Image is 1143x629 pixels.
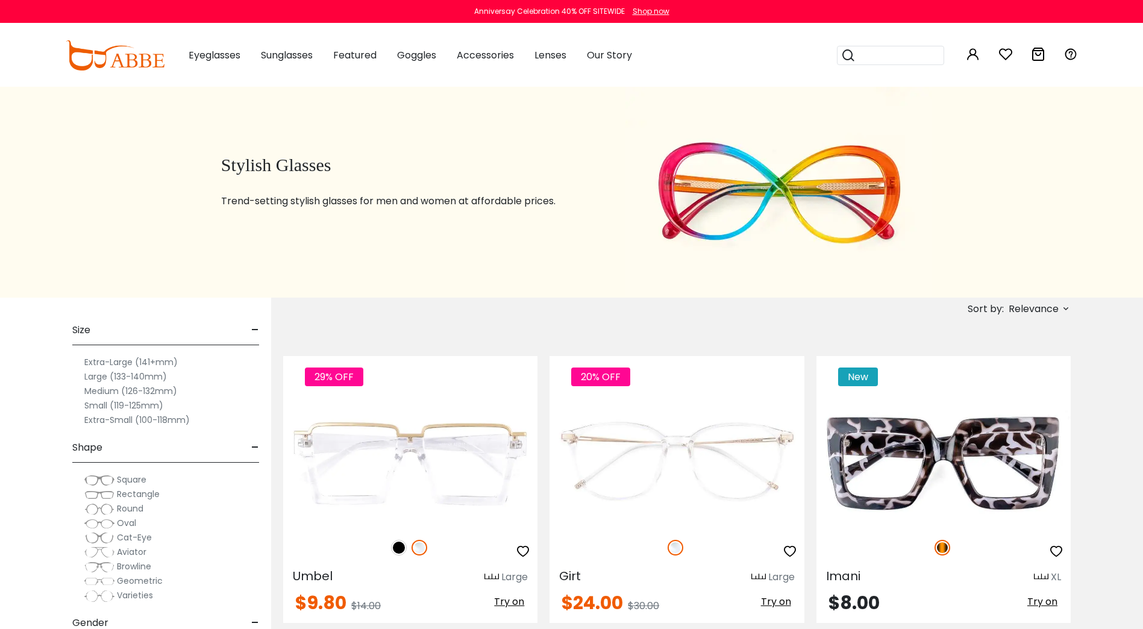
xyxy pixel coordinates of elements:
[189,48,240,62] span: Eyeglasses
[84,590,114,602] img: Varieties.png
[1024,594,1061,610] button: Try on
[283,399,537,527] img: Fclear Umbel - Plastic ,Universal Bridge Fit
[84,575,114,587] img: Geometric.png
[935,540,950,555] img: Tortoise
[84,474,114,486] img: Square.png
[305,368,363,386] span: 29% OFF
[84,561,114,573] img: Browline.png
[826,568,860,584] span: Imani
[84,489,114,501] img: Rectangle.png
[117,575,163,587] span: Geometric
[221,194,595,208] p: Trend-setting stylish glasses for men and women at affordable prices.
[221,154,595,176] h1: Stylish Glasses
[333,48,377,62] span: Featured
[251,433,259,462] span: -
[757,594,795,610] button: Try on
[391,540,407,555] img: Black
[484,573,499,582] img: size ruler
[761,595,791,609] span: Try on
[117,531,152,543] span: Cat-Eye
[627,6,669,16] a: Shop now
[84,369,167,384] label: Large (133-140mm)
[84,413,190,427] label: Extra-Small (100-118mm)
[559,568,581,584] span: Girt
[838,368,878,386] span: New
[490,594,528,610] button: Try on
[117,488,160,500] span: Rectangle
[117,502,143,515] span: Round
[84,518,114,530] img: Oval.png
[66,40,164,70] img: abbeglasses.com
[295,590,346,616] span: $9.80
[117,517,136,529] span: Oval
[625,87,932,298] img: stylish glasses
[474,6,625,17] div: Anniversay Celebration 40% OFF SITEWIDE
[628,599,659,613] span: $30.00
[84,546,114,559] img: Aviator.png
[751,573,766,582] img: size ruler
[412,540,427,555] img: Clear
[534,48,566,62] span: Lenses
[84,398,163,413] label: Small (119-125mm)
[816,399,1071,527] img: Tortoise Imani - Plastic ,Universal Bridge Fit
[633,6,669,17] div: Shop now
[117,474,146,486] span: Square
[72,316,90,345] span: Size
[571,368,630,386] span: 20% OFF
[1034,573,1048,582] img: size ruler
[1009,298,1059,320] span: Relevance
[494,595,524,609] span: Try on
[117,589,153,601] span: Varieties
[1027,595,1057,609] span: Try on
[457,48,514,62] span: Accessories
[251,316,259,345] span: -
[397,48,436,62] span: Goggles
[562,590,623,616] span: $24.00
[117,560,151,572] span: Browline
[117,546,146,558] span: Aviator
[587,48,632,62] span: Our Story
[72,433,102,462] span: Shape
[501,570,528,584] div: Large
[351,599,381,613] span: $14.00
[668,540,683,555] img: Clear
[84,503,114,515] img: Round.png
[261,48,313,62] span: Sunglasses
[84,355,178,369] label: Extra-Large (141+mm)
[968,302,1004,316] span: Sort by:
[1051,570,1061,584] div: XL
[828,590,880,616] span: $8.00
[293,568,333,584] span: Umbel
[84,384,177,398] label: Medium (126-132mm)
[84,532,114,544] img: Cat-Eye.png
[768,570,795,584] div: Large
[550,399,804,527] img: Fclear Girt - TR ,Universal Bridge Fit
